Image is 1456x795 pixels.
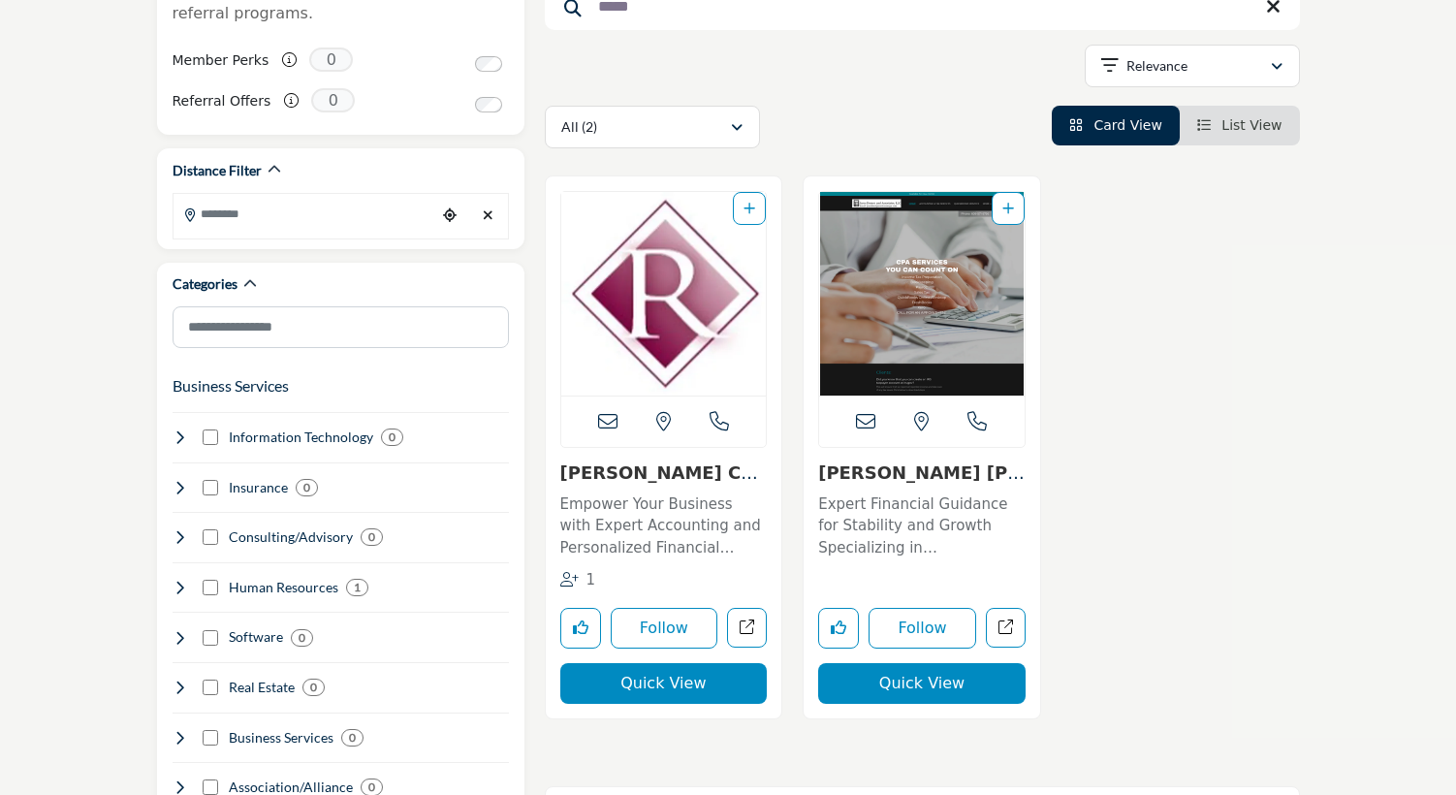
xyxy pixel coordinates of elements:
button: Quick View [560,663,768,704]
div: 0 Results For Real Estate [302,679,325,696]
h4: Human Resources: Payroll, benefits, HR consulting, talent acquisition, training [229,578,338,597]
button: Like listing [818,608,859,649]
li: Card View [1052,106,1180,145]
b: 0 [349,731,356,745]
input: Select Consulting/Advisory checkbox [203,529,218,545]
span: Card View [1093,117,1161,133]
input: Select Real Estate checkbox [203,680,218,695]
input: Select Insurance checkbox [203,480,218,495]
input: Select Information Technology checkbox [203,429,218,445]
span: 1 [586,571,595,588]
p: Relevance [1126,56,1187,76]
a: Expert Financial Guidance for Stability and Growth Specializing in comprehensive accounting solut... [818,489,1026,559]
img: Jaros Domen and Associates, LLC [819,192,1025,396]
h2: Distance Filter [173,161,262,180]
a: Open rivero-cpa-llc in new tab [727,608,767,648]
a: Open Listing in new tab [819,192,1025,396]
button: Quick View [818,663,1026,704]
input: Search Location [174,195,435,233]
input: Select Business Services checkbox [203,730,218,746]
input: Select Human Resources checkbox [203,580,218,595]
div: 0 Results For Business Services [341,729,364,747]
b: 0 [368,530,375,544]
a: Open jaros-domen-and-associates-llc in new tab [986,608,1026,648]
a: Add To List [1002,201,1014,216]
input: Search Category [173,306,509,348]
b: 0 [299,631,305,645]
label: Referral Offers [173,84,271,118]
a: Open Listing in new tab [561,192,767,396]
h2: Categories [173,274,237,294]
button: Business Services [173,374,289,397]
b: 1 [354,581,361,594]
div: 0 Results For Software [291,629,313,647]
a: View List [1197,117,1282,133]
h4: Real Estate: Commercial real estate, office space, property management, home loans [229,678,295,697]
label: Member Perks [173,44,269,78]
p: Expert Financial Guidance for Stability and Growth Specializing in comprehensive accounting solut... [818,493,1026,559]
h4: Information Technology: Software, cloud services, data management, analytics, automation [229,428,373,447]
div: Followers [560,569,596,591]
input: Switch to Member Perks [475,56,502,72]
h4: Business Services: Office supplies, software, tech support, communications, travel [229,728,333,747]
b: 0 [368,780,375,794]
h3: Rivero CPA L.L.C. [560,462,768,484]
button: All (2) [545,106,760,148]
a: Add To List [744,201,755,216]
div: 0 Results For Consulting/Advisory [361,528,383,546]
span: List View [1221,117,1282,133]
h3: Jaros Domen and Associates, LLC [818,462,1026,484]
a: [PERSON_NAME] [PERSON_NAME] and Asso... [818,462,1025,525]
b: 0 [310,681,317,694]
button: Relevance [1085,45,1300,87]
div: Clear search location [474,195,503,237]
b: 0 [389,430,396,444]
img: Rivero CPA L.L.C. [561,192,767,396]
input: Select Software checkbox [203,630,218,646]
input: Switch to Referral Offers [475,97,502,112]
span: 0 [311,88,355,112]
p: Empower Your Business with Expert Accounting and Personalized Financial Solutions This accounting... [560,493,768,559]
button: Follow [611,608,718,649]
button: Like listing [560,608,601,649]
div: 0 Results For Insurance [296,479,318,496]
a: View Card [1069,117,1162,133]
li: List View [1180,106,1300,145]
a: [PERSON_NAME] CPA L.L.C. [560,462,766,504]
span: 0 [309,48,353,72]
a: Empower Your Business with Expert Accounting and Personalized Financial Solutions This accounting... [560,489,768,559]
h4: Software: Accounting sotware, tax software, workflow, etc. [229,627,283,647]
button: Follow [869,608,976,649]
h4: Insurance: Professional liability, healthcare, life insurance, risk management [229,478,288,497]
b: 0 [303,481,310,494]
div: Choose your current location [435,195,464,237]
div: 0 Results For Information Technology [381,429,403,446]
input: Select Association/Alliance checkbox [203,779,218,795]
p: All (2) [561,117,597,137]
h4: Consulting/Advisory: Business consulting, mergers & acquisitions, growth strategies [229,527,353,547]
div: 1 Results For Human Resources [346,579,368,596]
